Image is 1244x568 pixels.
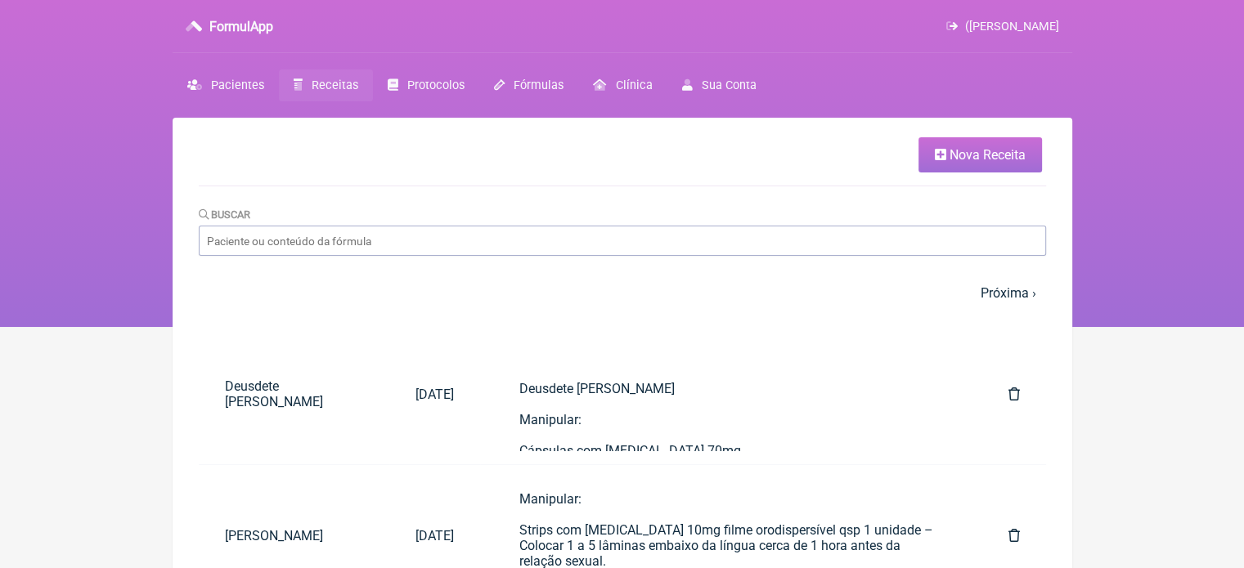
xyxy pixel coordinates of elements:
a: Nova Receita [918,137,1042,172]
a: Próxima › [981,285,1036,301]
span: Nova Receita [950,147,1026,163]
a: Clínica [578,69,667,101]
a: Deusdete [PERSON_NAME]Manipular:Cápsulas com [MEDICAL_DATA] 70mgTomar 1 a 2 cápsulas cerca de 1 h... [493,337,969,451]
h3: FormulApp [209,19,273,34]
a: [DATE] [389,515,480,557]
a: Pacientes [173,69,279,101]
label: Buscar [199,208,251,221]
a: [PERSON_NAME] [199,515,389,557]
a: Sua Conta [667,69,770,101]
a: ([PERSON_NAME] [946,20,1058,34]
span: Receitas [312,78,358,92]
div: Deusdete [PERSON_NAME] [519,381,943,396]
span: Clínica [615,78,652,92]
input: Paciente ou conteúdo da fórmula [199,226,1046,256]
nav: pager [199,275,1046,311]
a: [DATE] [389,373,480,415]
a: Deusdete [PERSON_NAME] [199,365,389,423]
span: Protocolos [407,78,465,92]
span: ([PERSON_NAME] [965,20,1059,34]
a: Protocolos [373,69,479,101]
span: Fórmulas [514,78,564,92]
div: Manipular: [519,412,943,427]
a: Fórmulas [479,69,578,101]
span: Pacientes [211,78,264,92]
a: Receitas [279,69,373,101]
span: Sua Conta [702,78,757,92]
div: Cápsulas com [MEDICAL_DATA] 70mg [519,443,943,458]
